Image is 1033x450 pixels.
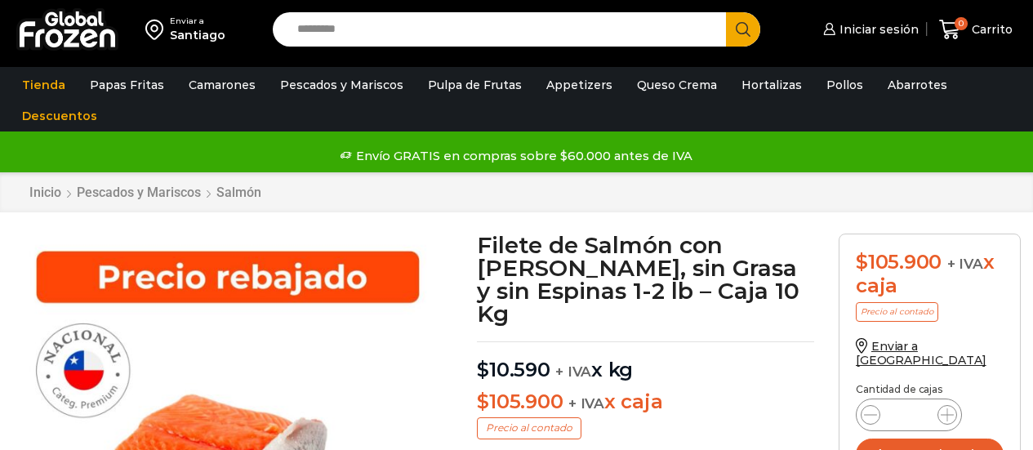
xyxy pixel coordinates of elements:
bdi: 105.900 [477,390,563,413]
bdi: 105.900 [856,250,942,274]
span: $ [477,358,489,381]
span: 0 [955,17,968,30]
span: Iniciar sesión [835,21,919,38]
a: Pescados y Mariscos [76,185,202,200]
div: Enviar a [170,16,225,27]
a: Tienda [14,69,73,100]
a: Papas Fritas [82,69,172,100]
a: Descuentos [14,100,105,131]
a: Pescados y Mariscos [272,69,412,100]
a: Camarones [180,69,264,100]
a: Abarrotes [879,69,955,100]
p: x kg [477,341,814,382]
nav: Breadcrumb [29,185,262,200]
span: + IVA [555,363,591,380]
input: Product quantity [893,403,924,426]
span: + IVA [947,256,983,272]
a: Pulpa de Frutas [420,69,530,100]
p: Precio al contado [477,417,581,439]
h1: Filete de Salmón con [PERSON_NAME], sin Grasa y sin Espinas 1-2 lb – Caja 10 Kg [477,234,814,325]
span: + IVA [568,395,604,412]
a: Inicio [29,185,62,200]
p: x caja [477,390,814,414]
a: Hortalizas [733,69,810,100]
a: Enviar a [GEOGRAPHIC_DATA] [856,339,986,368]
a: Pollos [818,69,871,100]
p: Cantidad de cajas [856,384,1004,395]
div: x caja [856,251,1004,298]
a: Salmón [216,185,262,200]
a: Iniciar sesión [819,13,919,46]
p: Precio al contado [856,302,938,322]
span: $ [477,390,489,413]
span: Carrito [968,21,1013,38]
a: Queso Crema [629,69,725,100]
img: address-field-icon.svg [145,16,170,43]
a: Appetizers [538,69,621,100]
span: $ [856,250,868,274]
a: 0 Carrito [935,11,1017,49]
button: Search button [726,12,760,47]
bdi: 10.590 [477,358,550,381]
div: Santiago [170,27,225,43]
